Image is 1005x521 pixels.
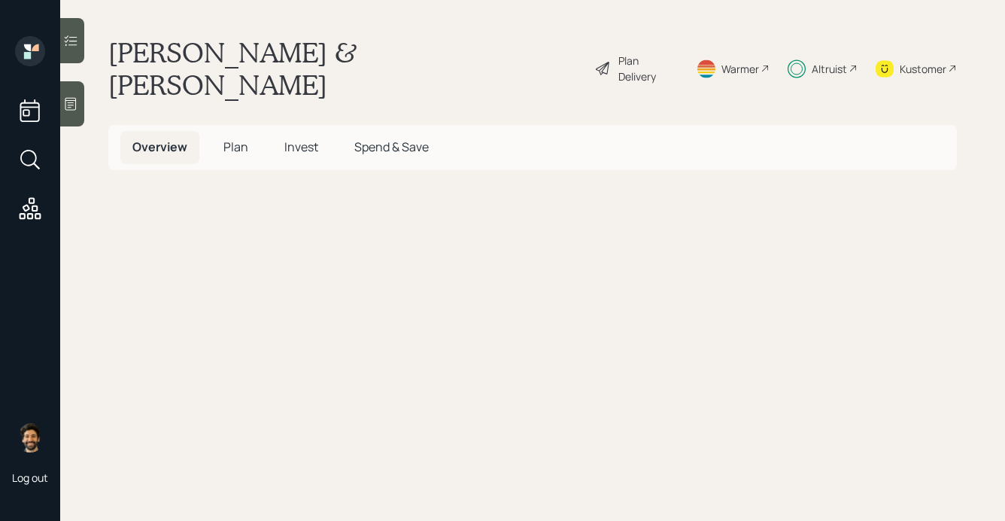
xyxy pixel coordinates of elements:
span: Invest [284,139,318,155]
div: Plan Delivery [618,53,678,84]
h1: [PERSON_NAME] & [PERSON_NAME] [108,36,582,101]
span: Overview [132,139,187,155]
img: eric-schwartz-headshot.png [15,422,45,452]
span: Spend & Save [354,139,429,155]
div: Log out [12,471,48,485]
div: Kustomer [900,61,946,77]
span: Plan [223,139,248,155]
div: Warmer [721,61,759,77]
div: Altruist [812,61,847,77]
